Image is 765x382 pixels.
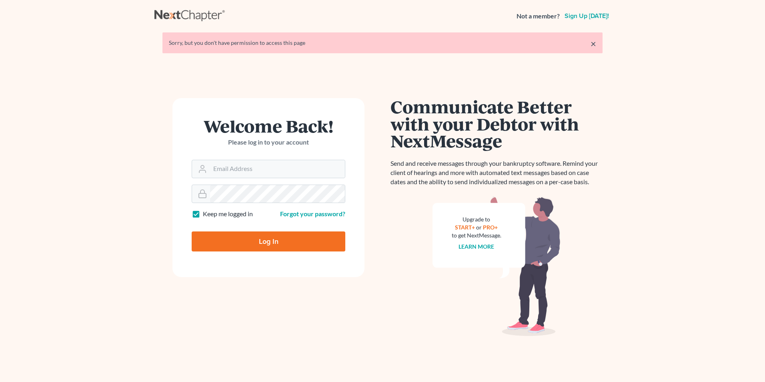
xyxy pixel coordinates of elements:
input: Log In [192,231,345,251]
span: or [477,224,482,231]
img: nextmessage_bg-59042aed3d76b12b5cd301f8e5b87938c9018125f34e5fa2b7a6b67550977c72.svg [433,196,561,336]
strong: Not a member? [517,12,560,21]
p: Please log in to your account [192,138,345,147]
h1: Communicate Better with your Debtor with NextMessage [391,98,603,149]
label: Keep me logged in [203,209,253,219]
input: Email Address [210,160,345,178]
a: Forgot your password? [280,210,345,217]
a: START+ [455,224,475,231]
a: × [591,39,596,48]
div: Upgrade to [452,215,501,223]
p: Send and receive messages through your bankruptcy software. Remind your client of hearings and mo... [391,159,603,187]
a: Learn more [459,243,495,250]
div: to get NextMessage. [452,231,501,239]
a: PRO+ [483,224,498,231]
a: Sign up [DATE]! [563,13,611,19]
h1: Welcome Back! [192,117,345,135]
div: Sorry, but you don't have permission to access this page [169,39,596,47]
